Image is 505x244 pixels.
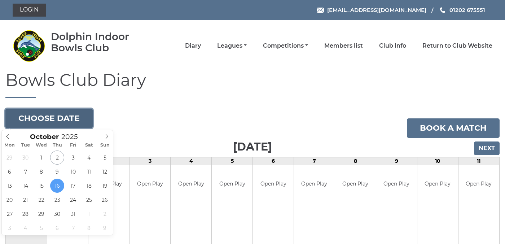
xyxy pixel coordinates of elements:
[50,151,64,165] span: October 2, 2025
[18,143,34,148] span: Tue
[407,118,500,138] a: Book a match
[50,193,64,207] span: October 23, 2025
[5,109,93,128] button: Choose date
[18,151,32,165] span: September 30, 2025
[18,193,32,207] span: October 21, 2025
[294,165,335,203] td: Open Play
[376,165,417,203] td: Open Play
[97,143,113,148] span: Sun
[50,179,64,193] span: October 16, 2025
[171,157,212,165] td: 4
[3,193,17,207] span: October 20, 2025
[82,207,96,221] span: November 1, 2025
[66,193,80,207] span: October 24, 2025
[458,157,499,165] td: 11
[82,165,96,179] span: October 11, 2025
[417,165,458,203] td: Open Play
[379,42,406,50] a: Club Info
[376,157,417,165] td: 9
[98,193,112,207] span: October 26, 2025
[18,165,32,179] span: October 7, 2025
[217,42,247,50] a: Leagues
[34,221,48,235] span: November 5, 2025
[212,157,253,165] td: 5
[3,151,17,165] span: September 29, 2025
[3,165,17,179] span: October 6, 2025
[439,6,485,14] a: Phone us 01202 675551
[65,143,81,148] span: Fri
[34,143,49,148] span: Wed
[440,7,445,13] img: Phone us
[185,42,201,50] a: Diary
[82,151,96,165] span: October 4, 2025
[335,157,376,165] td: 8
[474,141,500,155] input: Next
[50,221,64,235] span: November 6, 2025
[50,207,64,221] span: October 30, 2025
[66,151,80,165] span: October 3, 2025
[18,179,32,193] span: October 14, 2025
[129,165,170,203] td: Open Play
[66,165,80,179] span: October 10, 2025
[82,221,96,235] span: November 8, 2025
[98,165,112,179] span: October 12, 2025
[34,207,48,221] span: October 29, 2025
[18,221,32,235] span: November 4, 2025
[98,179,112,193] span: October 19, 2025
[417,157,458,165] td: 10
[98,151,112,165] span: October 5, 2025
[263,42,308,50] a: Competitions
[51,31,150,53] div: Dolphin Indoor Bowls Club
[66,207,80,221] span: October 31, 2025
[34,151,48,165] span: October 1, 2025
[34,165,48,179] span: October 8, 2025
[3,179,17,193] span: October 13, 2025
[212,165,252,203] td: Open Play
[18,207,32,221] span: October 28, 2025
[81,143,97,148] span: Sat
[50,165,64,179] span: October 9, 2025
[317,6,426,14] a: Email [EMAIL_ADDRESS][DOMAIN_NAME]
[30,134,59,140] span: Scroll to increment
[13,4,46,17] a: Login
[66,221,80,235] span: November 7, 2025
[98,207,112,221] span: November 2, 2025
[59,132,87,141] input: Scroll to increment
[324,42,363,50] a: Members list
[327,6,426,13] span: [EMAIL_ADDRESS][DOMAIN_NAME]
[449,6,485,13] span: 01202 675551
[2,143,18,148] span: Mon
[129,157,171,165] td: 3
[3,221,17,235] span: November 3, 2025
[34,193,48,207] span: October 22, 2025
[98,221,112,235] span: November 9, 2025
[294,157,335,165] td: 7
[171,165,211,203] td: Open Play
[34,179,48,193] span: October 15, 2025
[49,143,65,148] span: Thu
[66,179,80,193] span: October 17, 2025
[253,157,294,165] td: 6
[253,165,294,203] td: Open Play
[82,179,96,193] span: October 18, 2025
[5,71,500,98] h1: Bowls Club Diary
[82,193,96,207] span: October 25, 2025
[3,207,17,221] span: October 27, 2025
[317,8,324,13] img: Email
[458,165,499,203] td: Open Play
[422,42,492,50] a: Return to Club Website
[13,30,45,62] img: Dolphin Indoor Bowls Club
[335,165,376,203] td: Open Play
